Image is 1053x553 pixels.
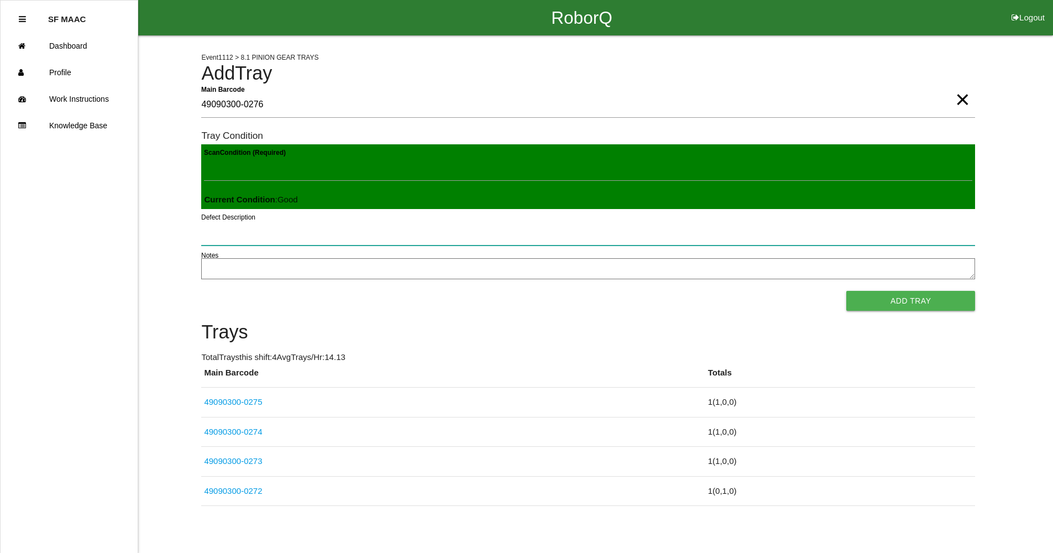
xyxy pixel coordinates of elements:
input: Required [201,92,975,118]
b: Scan Condition (Required) [204,149,286,156]
th: Totals [705,367,976,388]
th: Main Barcode [201,367,705,388]
b: Current Condition [204,195,275,204]
td: 1 ( 1 , 0 , 0 ) [705,447,976,477]
b: Main Barcode [201,85,245,93]
span: : Good [204,195,297,204]
h6: Tray Condition [201,131,975,141]
td: 1 ( 1 , 0 , 0 ) [705,388,976,418]
span: Clear Input [955,77,970,100]
h4: Add Tray [201,63,975,84]
label: Defect Description [201,212,255,222]
p: SF MAAC [48,6,86,24]
td: 1 ( 1 , 0 , 0 ) [705,417,976,447]
a: 49090300-0274 [204,427,262,436]
label: Notes [201,251,218,260]
a: Profile [1,59,138,86]
h4: Trays [201,322,975,343]
a: Dashboard [1,33,138,59]
span: Event 1112 > 8.1 PINION GEAR TRAYS [201,54,318,61]
a: Knowledge Base [1,112,138,139]
a: 49090300-0272 [204,486,262,495]
button: Add Tray [846,291,975,311]
div: Close [19,6,26,33]
a: 49090300-0273 [204,456,262,466]
td: 1 ( 0 , 1 , 0 ) [705,476,976,506]
a: 49090300-0275 [204,397,262,406]
p: Total Trays this shift: 4 Avg Trays /Hr: 14.13 [201,351,975,364]
a: Work Instructions [1,86,138,112]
